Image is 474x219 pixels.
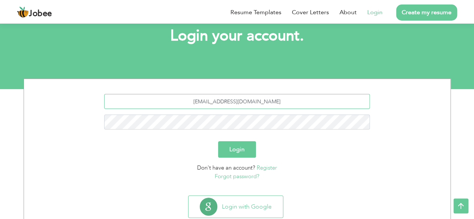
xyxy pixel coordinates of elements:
[292,8,329,17] a: Cover Letters
[17,6,52,18] a: Jobee
[104,94,370,109] input: Email
[339,8,357,17] a: About
[29,10,52,18] span: Jobee
[367,8,383,17] a: Login
[215,173,259,180] a: Forgot password?
[35,26,440,46] h1: Login your account.
[17,6,29,18] img: jobee.io
[396,4,457,21] a: Create my resume
[218,141,256,158] button: Login
[257,164,277,171] a: Register
[188,196,283,218] button: Login with Google
[197,164,255,171] span: Don't have an account?
[230,8,281,17] a: Resume Templates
